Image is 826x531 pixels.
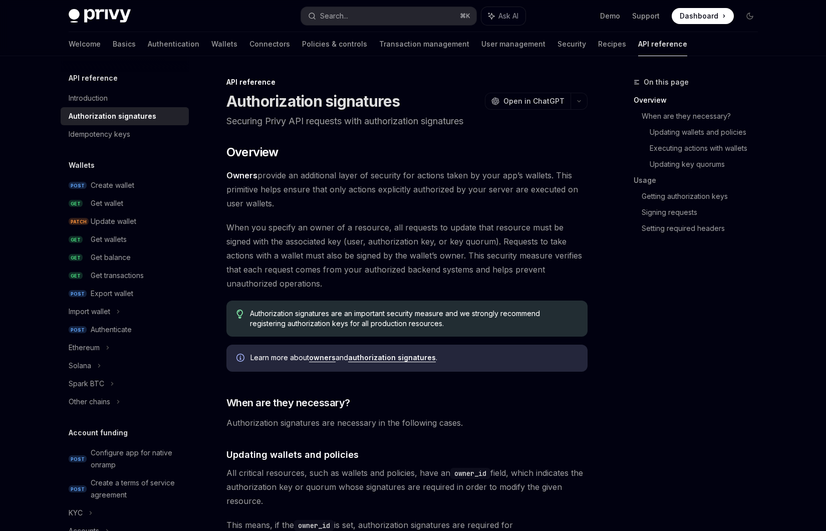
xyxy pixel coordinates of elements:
div: Authenticate [91,324,132,336]
a: Dashboard [672,8,734,24]
a: Transaction management [379,32,469,56]
a: POSTCreate wallet [61,176,189,194]
div: Configure app for native onramp [91,447,183,471]
div: Solana [69,360,91,372]
a: POSTExport wallet [61,285,189,303]
a: Support [632,11,660,21]
button: Search...⌘K [301,7,476,25]
span: provide an additional layer of security for actions taken by your app’s wallets. This primitive h... [226,168,588,210]
div: Get wallets [91,233,127,245]
a: API reference [638,32,687,56]
a: Demo [600,11,620,21]
a: Welcome [69,32,101,56]
a: Introduction [61,89,189,107]
a: Setting required headers [642,220,766,236]
span: Updating wallets and policies [226,448,359,461]
h5: Account funding [69,427,128,439]
a: Updating key quorums [650,156,766,172]
h5: Wallets [69,159,95,171]
span: POST [69,290,87,298]
a: GETGet wallet [61,194,189,212]
span: On this page [644,76,689,88]
a: Connectors [249,32,290,56]
span: POST [69,485,87,493]
span: GET [69,200,83,207]
a: authorization signatures [348,353,436,362]
div: Introduction [69,92,108,104]
div: Import wallet [69,306,110,318]
div: Spark BTC [69,378,104,390]
span: GET [69,254,83,261]
a: When are they necessary? [642,108,766,124]
a: GETGet balance [61,248,189,267]
span: POST [69,326,87,334]
a: Overview [634,92,766,108]
div: Update wallet [91,215,136,227]
span: When you specify an owner of a resource, all requests to update that resource must be signed with... [226,220,588,291]
span: Overview [226,144,279,160]
div: Get balance [91,251,131,263]
a: User management [481,32,545,56]
span: All critical resources, such as wallets and policies, have an field, which indicates the authoriz... [226,466,588,508]
a: Updating wallets and policies [650,124,766,140]
a: Authorization signatures [61,107,189,125]
span: PATCH [69,218,89,225]
a: Recipes [598,32,626,56]
div: KYC [69,507,83,519]
a: POSTAuthenticate [61,321,189,339]
a: Security [558,32,586,56]
code: owner_id [450,468,490,479]
div: Authorization signatures [69,110,156,122]
span: Ask AI [498,11,518,21]
div: Get wallet [91,197,123,209]
a: Getting authorization keys [642,188,766,204]
a: Policies & controls [302,32,367,56]
a: POSTConfigure app for native onramp [61,444,189,474]
a: owners [309,353,336,362]
a: Wallets [211,32,237,56]
span: Open in ChatGPT [503,96,565,106]
div: Export wallet [91,288,133,300]
span: Authorization signatures are necessary in the following cases. [226,416,588,430]
code: owner_id [294,520,334,531]
div: Get transactions [91,270,144,282]
img: dark logo [69,9,131,23]
span: Dashboard [680,11,718,21]
a: GETGet transactions [61,267,189,285]
a: Usage [634,172,766,188]
h5: API reference [69,72,118,84]
a: Basics [113,32,136,56]
span: ⌘ K [460,12,470,20]
div: Other chains [69,396,110,408]
span: POST [69,182,87,189]
a: GETGet wallets [61,230,189,248]
div: Search... [320,10,348,22]
div: Ethereum [69,342,100,354]
span: GET [69,272,83,280]
span: Authorization signatures are an important security measure and we strongly recommend registering ... [250,309,577,329]
span: GET [69,236,83,243]
div: Create a terms of service agreement [91,477,183,501]
span: Learn more about and . [250,353,578,363]
button: Toggle dark mode [742,8,758,24]
div: Idempotency keys [69,128,130,140]
a: Idempotency keys [61,125,189,143]
a: POSTCreate a terms of service agreement [61,474,189,504]
a: Signing requests [642,204,766,220]
button: Ask AI [481,7,525,25]
a: PATCHUpdate wallet [61,212,189,230]
svg: Tip [236,310,243,319]
a: Authentication [148,32,199,56]
div: API reference [226,77,588,87]
button: Open in ChatGPT [485,93,571,110]
div: Create wallet [91,179,134,191]
span: When are they necessary? [226,396,350,410]
a: Owners [226,170,257,181]
p: Securing Privy API requests with authorization signatures [226,114,588,128]
svg: Info [236,354,246,364]
span: POST [69,455,87,463]
h1: Authorization signatures [226,92,400,110]
a: Executing actions with wallets [650,140,766,156]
